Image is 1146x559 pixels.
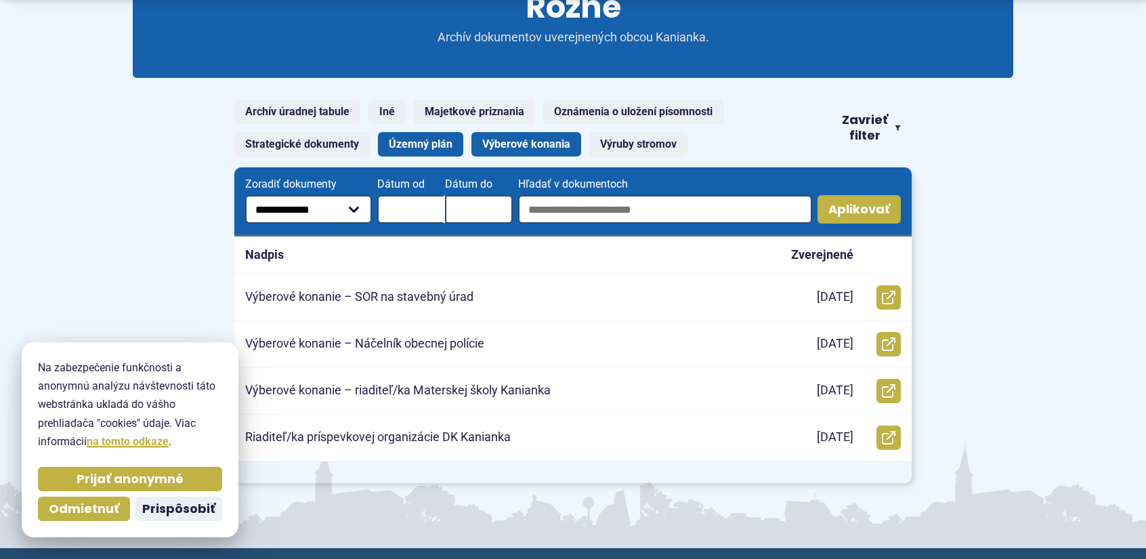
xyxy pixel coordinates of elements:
[410,30,736,45] p: Archív dokumentov uverejnených obcou Kanianka.
[471,132,581,157] a: Výberové konania
[142,501,215,517] span: Prispôsobiť
[234,132,370,157] a: Strategické dokumenty
[87,435,169,448] a: na tomto odkaze
[245,178,372,190] span: Zoradiť dokumenty
[245,430,511,445] p: Riaditeľ/ka príspevkovej organizácie DK Kanianka
[445,178,513,190] span: Dátum do
[245,336,484,352] p: Výberové konanie – Náčelník obecnej polície
[518,195,812,224] input: Hľadať v dokumentoch
[414,100,535,124] a: Majetkové priznania
[234,100,360,124] a: Archív úradnej tabule
[245,383,551,398] p: Výberové konanie – riaditeľ/ka Materskej školy Kanianka
[817,430,853,445] p: [DATE]
[841,112,889,143] span: Zavrieť filter
[245,247,284,263] p: Nadpis
[377,195,445,224] input: Dátum od
[38,467,222,491] button: Prijať anonymné
[818,195,901,224] button: Aplikovať
[38,497,130,521] button: Odmietnuť
[791,247,853,263] p: Zverejnené
[543,100,723,124] a: Oznámenia o uložení písomnosti
[368,100,406,124] a: Iné
[817,336,853,352] p: [DATE]
[817,383,853,398] p: [DATE]
[378,132,463,157] a: Územný plán
[245,195,372,224] select: Zoradiť dokumenty
[817,289,853,305] p: [DATE]
[377,178,445,190] span: Dátum od
[49,501,119,517] span: Odmietnuť
[38,358,222,451] p: Na zabezpečenie funkčnosti a anonymnú analýzu návštevnosti táto webstránka ukladá do vášho prehli...
[245,289,473,305] p: Výberové konanie – SOR na stavebný úrad
[445,195,513,224] input: Dátum do
[77,472,184,487] span: Prijať anonymné
[589,132,687,157] a: Výruby stromov
[518,178,812,190] span: Hľadať v dokumentoch
[135,497,222,521] button: Prispôsobiť
[830,112,912,143] button: Zavrieť filter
